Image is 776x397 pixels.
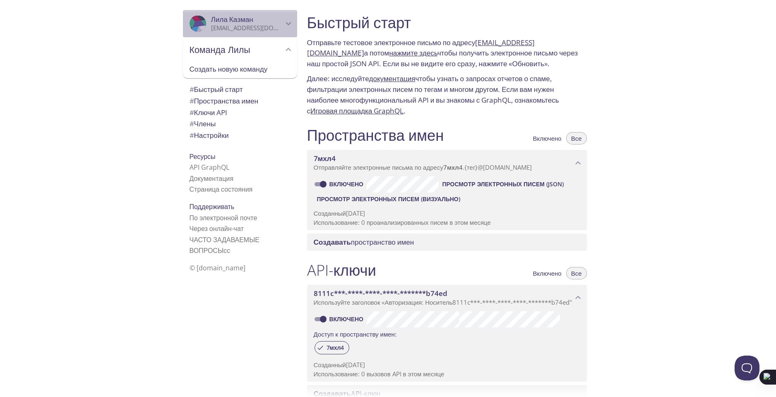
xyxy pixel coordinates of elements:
button: Включено [528,267,566,279]
a: Документация [190,174,233,183]
font: Пространства имен [194,96,258,106]
font: Пространства имен [307,125,444,145]
div: Пространства имен [183,95,297,107]
div: Команда Лилы [183,39,297,60]
button: Все [566,132,587,144]
div: Члены [183,118,297,130]
font: Просмотр электронных писем (JSON) [442,180,563,188]
font: Доступ к пространству имен: [314,330,396,338]
font: Все [571,269,582,277]
font: Ресурсы [190,152,216,161]
font: Включено [329,315,363,323]
div: Быстрый старт [183,84,297,95]
font: # [190,108,194,117]
div: Пространство имен 7mhl4 [307,150,587,176]
div: Создать новую команду [183,60,297,79]
font: # [190,84,194,94]
font: Члены [194,119,216,128]
div: Лила Казман [183,10,297,37]
font: а потом [364,48,389,58]
font: чтобы получить электронное письмо через наш простой JSON API. Если вы не видите его сразу, нажмит... [307,48,578,68]
font: [EMAIL_ADDRESS][DOMAIN_NAME] [211,24,311,32]
div: Настройки команды [183,130,297,141]
font: [DATE] [346,209,365,217]
font: Включено [329,180,363,188]
button: Включено [528,132,566,144]
font: Просмотр электронных писем (визуально) [317,195,460,203]
font: Команда Лилы [190,43,250,55]
button: Все [566,267,587,279]
div: 7мхл4 [315,341,350,354]
a: Страница состояния [190,185,253,194]
font: Отправьте тестовое электронное письмо по адресу [307,38,476,47]
font: 7мхл4 [443,163,463,171]
font: Ключи API [194,108,228,117]
font: Использование: 0 проанализированных писем в этом месяце [314,218,491,226]
font: # [190,130,194,140]
font: [DATE] [346,361,365,369]
font: # [190,119,194,128]
font: Созданный [314,209,346,217]
font: пространство имен [351,237,414,247]
font: ЧАСТО ЗАДАВАЕМЫЕ ВОПРОСЫ [190,235,260,255]
a: документация [369,74,415,83]
div: Создать пространство имен [307,233,587,251]
font: Быстрый старт [307,12,411,33]
font: Создать новую команду [190,64,268,74]
font: Лила [211,14,228,24]
font: © [DOMAIN_NAME] [190,263,245,272]
div: Ключи API [183,107,297,118]
font: сс [223,246,230,255]
font: @[DOMAIN_NAME] [478,163,532,171]
a: [EMAIL_ADDRESS][DOMAIN_NAME] [307,38,535,58]
font: Созданный [314,361,346,369]
font: Включено [533,269,561,277]
a: API GraphQL [190,163,229,172]
font: # [190,96,194,106]
font: Создавать [314,237,351,247]
font: Поддерживать [190,202,235,211]
font: Далее: исследуйте [307,74,369,83]
font: Быстрый старт [194,84,243,94]
font: Через онлайн-чат [190,224,244,233]
font: По электронной почте [190,213,257,222]
button: Просмотр электронных писем (визуально) [314,192,464,206]
font: " [569,298,572,306]
a: нажмите здесь [389,48,437,58]
iframe: Помогите разведывать маяк - Открыть [735,356,759,380]
font: 7мхл4 [327,344,344,351]
font: Настройки [194,130,229,140]
font: чтобы узнать о запросах отчетов о спаме, фильтрации электронных писем по тегам и многом другом. Е... [307,74,559,115]
font: Использование: 0 вызовов API в этом месяце [314,370,444,378]
font: . [404,106,406,115]
font: Включено [533,134,561,142]
a: Игровая площадка GraphQL [310,106,404,115]
font: Все [571,134,582,142]
font: . [463,163,464,171]
font: Используйте заголовок «Авторизация: Носитель [314,298,453,306]
font: API-ключи [307,260,376,280]
button: Просмотр электронных писем (JSON) [439,176,567,192]
font: {тег} [464,163,478,171]
font: 7мхл4 [314,154,336,163]
font: Отправляйте электронные письма по адресу [314,163,443,171]
font: Казман [229,14,253,24]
